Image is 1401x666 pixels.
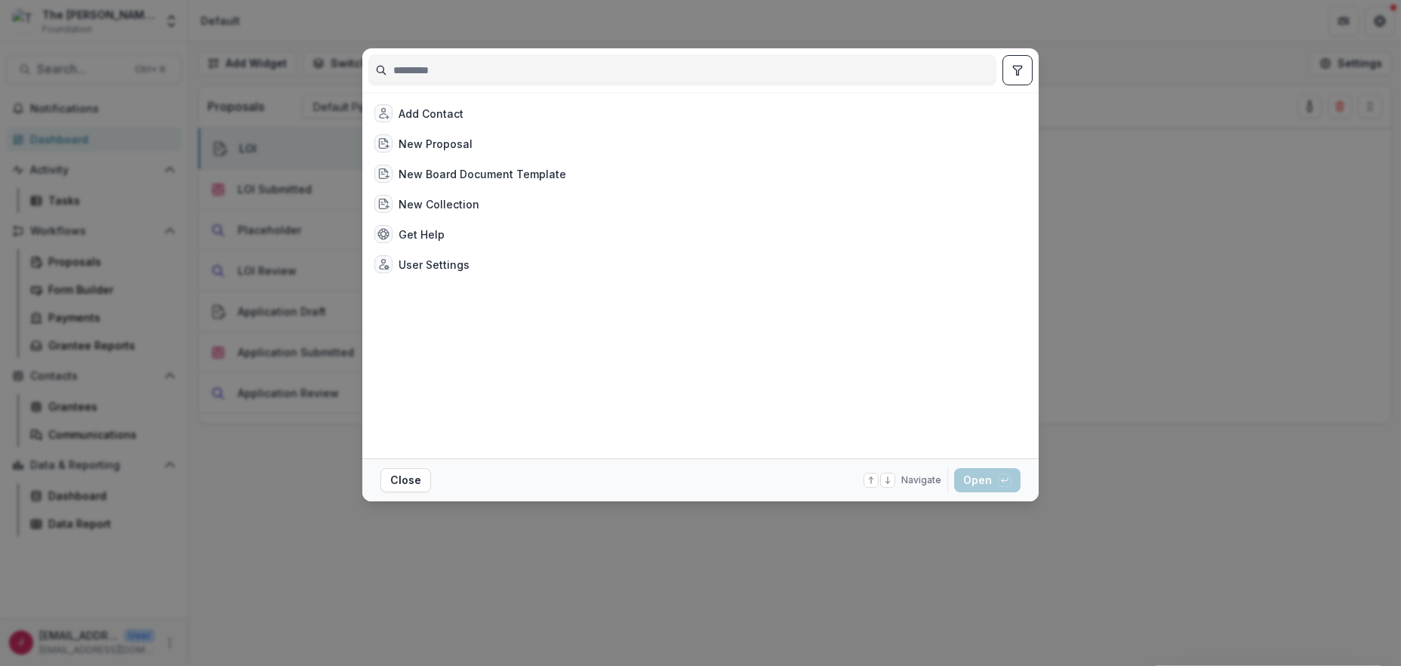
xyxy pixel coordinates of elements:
div: Add Contact [399,106,463,122]
div: New Board Document Template [399,166,566,182]
button: toggle filters [1002,55,1033,85]
button: Open [954,468,1021,492]
div: Get Help [399,227,445,242]
div: New Collection [399,196,479,212]
div: New Proposal [399,136,473,152]
button: Close [380,468,431,492]
div: User Settings [399,257,470,273]
span: Navigate [901,473,941,487]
